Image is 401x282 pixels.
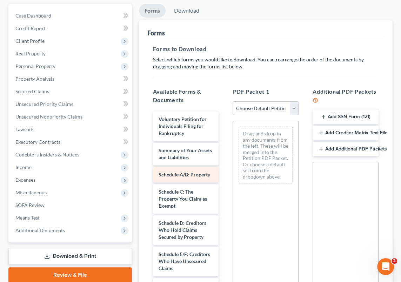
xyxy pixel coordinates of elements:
[15,139,60,145] span: Executory Contracts
[10,73,132,85] a: Property Analysis
[159,172,210,177] span: Schedule A/B: Property
[377,258,394,275] iframe: Intercom live chat
[15,51,46,56] span: Real Property
[8,248,132,264] a: Download & Print
[15,63,55,69] span: Personal Property
[159,220,206,240] span: Schedule D: Creditors Who Hold Claims Secured by Property
[147,29,165,37] div: Forms
[15,13,51,19] span: Case Dashboard
[10,98,132,110] a: Unsecured Priority Claims
[15,189,47,195] span: Miscellaneous
[10,136,132,148] a: Executory Contracts
[159,189,207,209] span: Schedule C: The Property You Claim as Exempt
[10,123,132,136] a: Lawsuits
[10,22,132,35] a: Credit Report
[15,164,32,170] span: Income
[313,87,379,104] h5: Additional PDF Packets
[10,199,132,211] a: SOFA Review
[15,114,82,120] span: Unsecured Nonpriority Claims
[159,147,212,160] span: Summary of Your Assets and Liabilities
[15,38,45,44] span: Client Profile
[168,4,205,18] a: Download
[15,76,54,82] span: Property Analysis
[15,25,46,31] span: Credit Report
[313,142,379,156] button: Add Additional PDF Packets
[10,85,132,98] a: Secured Claims
[15,215,40,221] span: Means Test
[239,127,293,183] div: Drag-and-drop in any documents from the left. These will be merged into the Petition PDF Packet. ...
[153,56,379,70] p: Select which forms you would like to download. You can rearrange the order of the documents by dr...
[15,202,45,208] span: SOFA Review
[139,4,166,18] a: Forms
[153,45,379,53] h5: Forms to Download
[313,126,379,140] button: Add Creditor Matrix Text File
[392,258,397,264] span: 2
[15,177,35,183] span: Expenses
[15,101,73,107] span: Unsecured Priority Claims
[15,152,79,157] span: Codebtors Insiders & Notices
[159,251,210,271] span: Schedule E/F: Creditors Who Have Unsecured Claims
[233,87,299,96] h5: PDF Packet 1
[10,110,132,123] a: Unsecured Nonpriority Claims
[313,110,379,125] button: Add SSN Form (121)
[159,116,207,136] span: Voluntary Petition for Individuals Filing for Bankruptcy
[10,9,132,22] a: Case Dashboard
[153,87,219,104] h5: Available Forms & Documents
[15,126,34,132] span: Lawsuits
[15,88,49,94] span: Secured Claims
[15,227,65,233] span: Additional Documents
